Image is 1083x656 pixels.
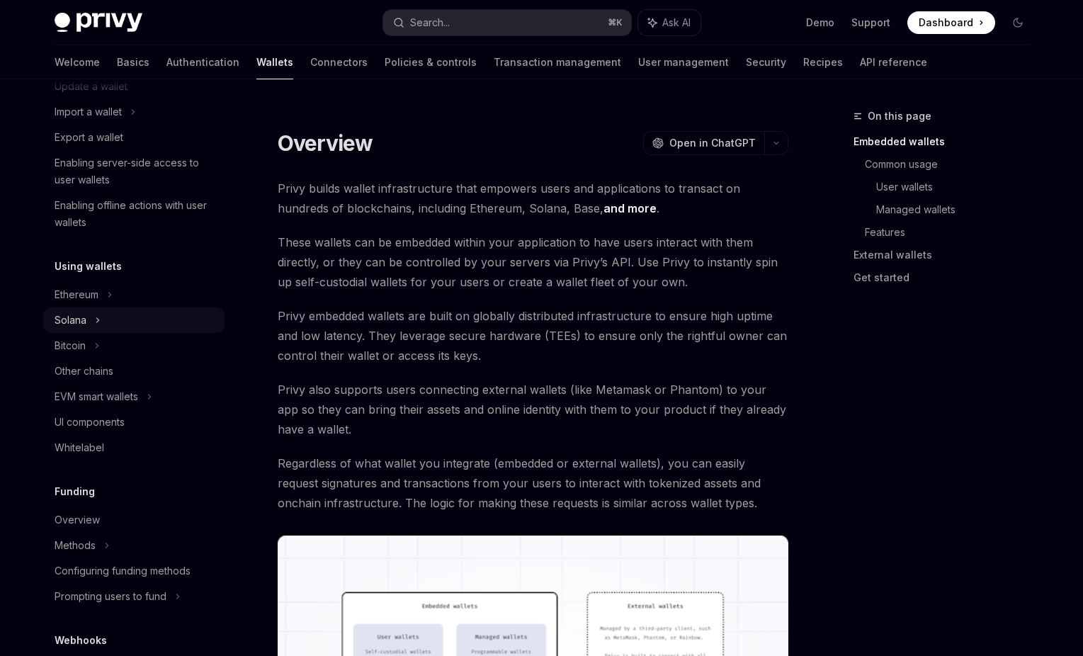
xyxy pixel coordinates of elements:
div: UI components [55,414,125,431]
span: On this page [868,108,931,125]
img: dark logo [55,13,142,33]
a: Security [746,45,786,79]
button: Search...⌘K [383,10,631,35]
a: Managed wallets [876,198,1041,221]
span: Open in ChatGPT [669,136,756,150]
span: Privy also supports users connecting external wallets (like Metamask or Phantom) to your app so t... [278,380,788,439]
span: Privy embedded wallets are built on globally distributed infrastructure to ensure high uptime and... [278,306,788,366]
a: External wallets [854,244,1041,266]
a: Get started [854,266,1041,289]
a: Configuring funding methods [43,558,225,584]
a: and more [603,201,657,216]
a: User wallets [876,176,1041,198]
button: Toggle dark mode [1007,11,1029,34]
a: Other chains [43,358,225,384]
a: Recipes [803,45,843,79]
div: Configuring funding methods [55,562,191,579]
a: Demo [806,16,834,30]
a: Policies & controls [385,45,477,79]
a: Whitelabel [43,435,225,460]
a: Basics [117,45,149,79]
h1: Overview [278,130,373,156]
a: Dashboard [907,11,995,34]
button: Ask AI [638,10,701,35]
div: Import a wallet [55,103,122,120]
a: User management [638,45,729,79]
div: Enabling server-side access to user wallets [55,154,216,188]
a: Authentication [166,45,239,79]
a: Enabling server-side access to user wallets [43,150,225,193]
a: Export a wallet [43,125,225,150]
a: API reference [860,45,927,79]
div: Ethereum [55,286,98,303]
span: Ask AI [662,16,691,30]
div: Whitelabel [55,439,104,456]
span: Privy builds wallet infrastructure that empowers users and applications to transact on hundreds o... [278,179,788,218]
div: Overview [55,511,100,528]
span: Dashboard [919,16,973,30]
a: Welcome [55,45,100,79]
button: Open in ChatGPT [643,131,764,155]
a: UI components [43,409,225,435]
a: Wallets [256,45,293,79]
a: Connectors [310,45,368,79]
a: Enabling offline actions with user wallets [43,193,225,235]
div: Prompting users to fund [55,588,166,605]
a: Transaction management [494,45,621,79]
div: Solana [55,312,86,329]
div: EVM smart wallets [55,388,138,405]
span: ⌘ K [608,17,623,28]
a: Embedded wallets [854,130,1041,153]
div: Enabling offline actions with user wallets [55,197,216,231]
span: Regardless of what wallet you integrate (embedded or external wallets), you can easily request si... [278,453,788,513]
span: These wallets can be embedded within your application to have users interact with them directly, ... [278,232,788,292]
div: Search... [410,14,450,31]
a: Overview [43,507,225,533]
div: Methods [55,537,96,554]
div: Other chains [55,363,113,380]
h5: Funding [55,483,95,500]
h5: Using wallets [55,258,122,275]
div: Export a wallet [55,129,123,146]
div: Bitcoin [55,337,86,354]
a: Features [865,221,1041,244]
h5: Webhooks [55,632,107,649]
a: Common usage [865,153,1041,176]
a: Support [851,16,890,30]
